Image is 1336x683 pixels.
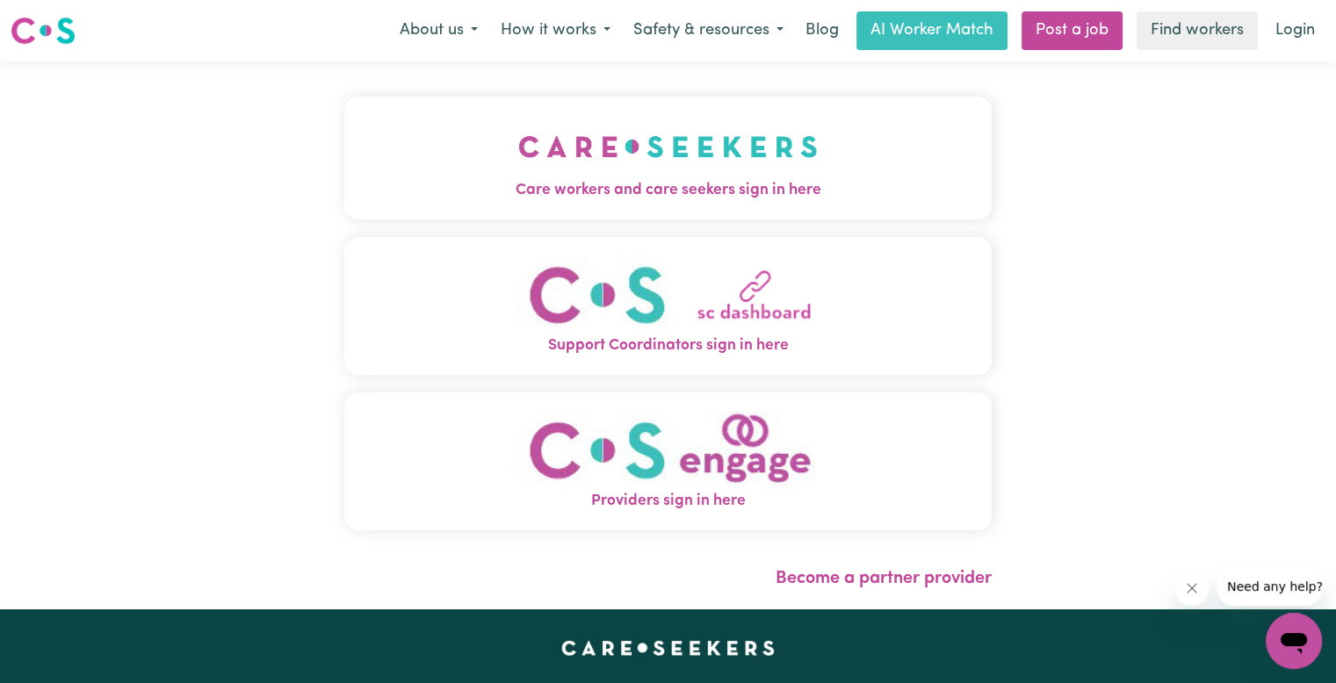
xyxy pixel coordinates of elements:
[856,11,1007,50] a: AI Worker Match
[1022,11,1123,50] a: Post a job
[344,97,992,219] button: Care workers and care seekers sign in here
[1266,613,1322,669] iframe: Button to launch messaging window
[489,12,622,49] button: How it works
[561,641,775,655] a: Careseekers home page
[1217,567,1322,606] iframe: Message from company
[344,237,992,375] button: Support Coordinators sign in here
[776,570,992,587] a: Become a partner provider
[1137,11,1258,50] a: Find workers
[1174,571,1210,606] iframe: Close message
[344,392,992,530] button: Providers sign in here
[11,15,76,47] img: Careseekers logo
[1265,11,1325,50] a: Login
[388,12,489,49] button: About us
[344,334,992,357] span: Support Coordinators sign in here
[11,12,106,26] span: Need any help?
[344,179,992,202] span: Care workers and care seekers sign in here
[344,490,992,513] span: Providers sign in here
[11,11,76,51] a: Careseekers logo
[795,11,849,50] a: Blog
[622,12,795,49] button: Safety & resources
